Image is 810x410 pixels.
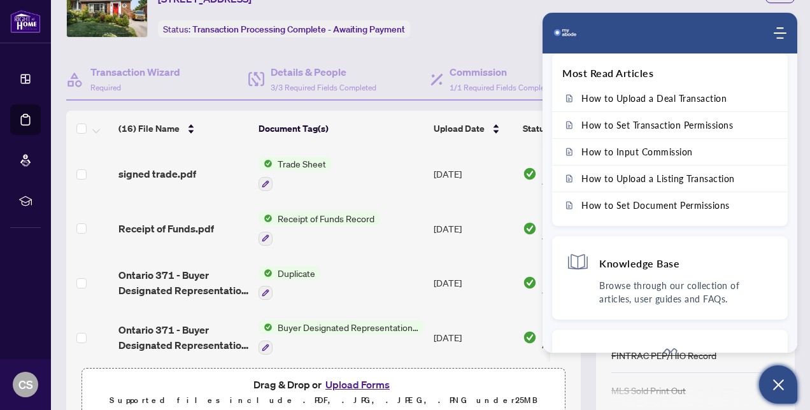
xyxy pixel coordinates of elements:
h4: Commission [450,64,555,80]
h4: Details & People [271,64,376,80]
a: How to Upload a Listing Transaction [552,166,788,192]
div: MLS Sold Print Out [611,383,686,397]
span: How to Input Commission [581,146,693,157]
td: [DATE] [429,310,518,365]
button: Status IconTrade Sheet [259,157,331,191]
button: Status IconDuplicate [259,266,320,300]
p: Supported files include .PDF, .JPG, .JPEG, .PNG under 25 MB [90,393,557,408]
span: Status [523,122,549,136]
span: How to Set Transaction Permissions [581,120,733,131]
button: Upload Forms [322,376,394,393]
td: [DATE] [429,146,518,201]
span: Buyer Designated Representation Agreement [273,320,423,334]
span: Upload Date [434,122,485,136]
span: Ontario 371 - Buyer Designated Representation Agreement - Authority for Purchase or Lease 1.pdf [118,267,248,298]
th: Document Tag(s) [253,111,429,146]
img: Status Icon [259,320,273,334]
span: Company logo [552,20,578,46]
img: Document Status [523,222,537,236]
span: Document Approved [542,323,621,351]
span: 1/1 Required Fields Completed [450,83,555,92]
img: logo [552,20,578,46]
span: Receipt of Funds.pdf [118,221,214,236]
span: 3/3 Required Fields Completed [271,83,376,92]
h3: Most Read Articles [562,66,653,80]
span: Required [90,83,121,92]
span: Transaction Processing Complete - Awaiting Payment [192,24,405,35]
span: How to Set Document Permissions [581,200,730,211]
span: Document Approved [542,215,621,243]
span: Receipt of Funds Record [273,211,380,225]
th: Status [518,111,626,146]
div: FINTRAC PEP/HIO Record [611,348,716,362]
span: Ontario 371 - Buyer Designated Representation Agreement - Authority for Purchase or Lease 1.pdf [118,322,248,353]
div: Knowledge BaseBrowse through our collection of articles, user guides and FAQs. [552,236,788,320]
img: Document Status [523,330,537,344]
img: logo [10,10,41,33]
a: How to Upload a Deal Transaction [552,85,788,111]
div: Modules Menu [772,27,788,39]
p: Browse through our collection of articles, user guides and FAQs. [599,279,774,306]
span: Drag & Drop or [253,376,394,393]
span: CS [18,376,33,393]
a: How to Input Commission [552,139,788,165]
button: Status IconBuyer Designated Representation Agreement [259,320,423,355]
img: Status Icon [259,266,273,280]
h4: Knowledge Base [599,257,679,270]
a: How to Set Document Permissions [552,192,788,218]
span: Trade Sheet [273,157,331,171]
td: [DATE] [429,256,518,311]
span: Document Approved [542,269,621,297]
span: (16) File Name [118,122,180,136]
button: Status IconReceipt of Funds Record [259,211,380,246]
span: signed trade.pdf [118,166,196,181]
img: Document Status [523,276,537,290]
span: Document Approved [542,160,621,188]
img: Status Icon [259,157,273,171]
button: Open asap [759,365,797,404]
img: Document Status [523,167,537,181]
td: [DATE] [429,201,518,256]
span: How to Upload a Listing Transaction [581,173,735,184]
span: Duplicate [273,266,320,280]
th: (16) File Name [113,111,253,146]
a: How to Set Transaction Permissions [552,112,788,138]
th: Upload Date [429,111,518,146]
span: How to Upload a Deal Transaction [581,93,727,104]
h4: Transaction Wizard [90,64,180,80]
div: Status: [158,20,410,38]
img: Status Icon [259,211,273,225]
